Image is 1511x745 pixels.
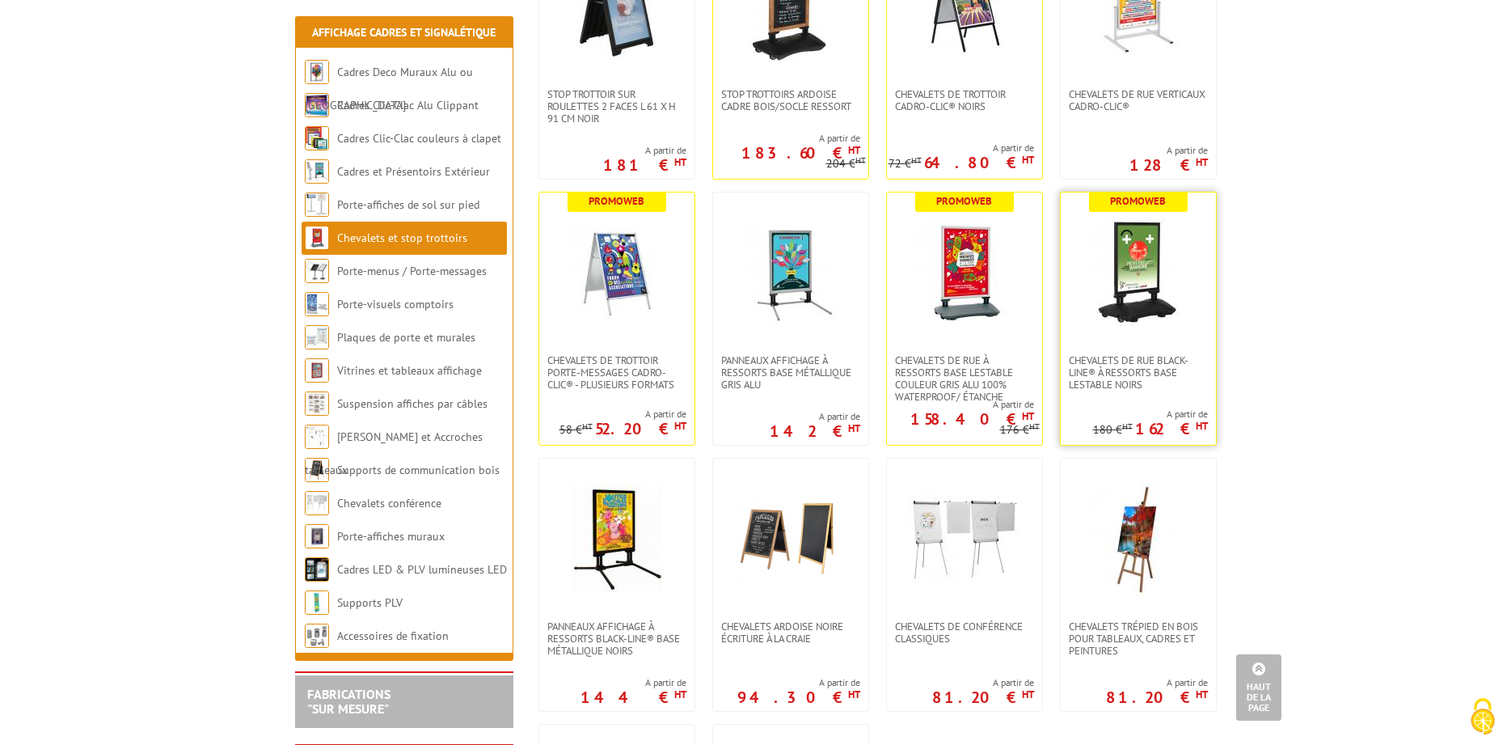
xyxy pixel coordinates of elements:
img: Cookies (fenêtre modale) [1462,696,1503,737]
span: A partir de [887,398,1034,411]
sup: HT [855,155,866,166]
p: 204 € [826,158,866,170]
img: Cadres Deco Muraux Alu ou Bois [305,60,329,84]
span: A partir de [888,142,1034,155]
span: Chevalets de trottoir Cadro-Clic® Noirs [895,88,1034,112]
p: 158.40 € [910,414,1034,424]
sup: HT [848,421,860,435]
img: Vitrines et tableaux affichage [305,358,329,383]
p: 144 € [580,692,686,702]
img: Chevalets conférence [305,491,329,515]
a: Chevalets conférence [337,496,441,510]
sup: HT [848,143,860,157]
a: Suspension affiches par câbles [337,396,487,411]
a: Panneaux affichage à ressorts base métallique Gris Alu [713,354,868,391]
p: 94.30 € [737,692,860,702]
a: Accessoires de fixation [337,629,449,643]
a: Chevalets de trottoir porte-messages Cadro-Clic® - Plusieurs formats [539,354,694,391]
img: Porte-affiches muraux [305,524,329,548]
span: Panneaux affichage à ressorts base métallique Gris Alu [721,354,860,391]
a: Porte-affiches de sol sur pied [337,197,479,212]
p: 58 € [559,424,593,436]
p: 52.20 € [595,424,686,434]
span: A partir de [559,408,686,421]
span: Stop Trottoir sur roulettes 2 faces L 61 x H 91 cm Noir [547,88,686,125]
span: Chevalets Ardoise Noire écriture à la craie [721,620,860,645]
sup: HT [1196,688,1208,701]
a: Chevalets Ardoise Noire écriture à la craie [713,620,868,645]
a: Chevalets et stop trottoirs [337,231,467,245]
a: Plaques de porte et murales [337,330,475,345]
p: 81.20 € [932,692,1034,702]
a: Haut de la page [1236,654,1281,721]
p: 64.80 € [924,158,1034,167]
sup: HT [1022,409,1034,423]
img: Suspension affiches par câbles [305,392,329,416]
p: 181 € [603,160,686,170]
p: 176 € [1000,424,1040,436]
sup: HT [1022,688,1034,701]
span: A partir de [770,410,860,423]
sup: HT [1196,155,1208,169]
p: 142 € [770,426,860,436]
img: Chevalets et stop trottoirs [305,226,329,250]
a: FABRICATIONS"Sur Mesure" [307,686,390,717]
img: Supports PLV [305,590,329,615]
img: Chevalets de Conférence Classiques [908,483,1021,596]
b: Promoweb [1110,194,1166,208]
span: Panneaux affichage à ressorts Black-Line® base métallique Noirs [547,620,686,657]
span: A partir de [737,676,860,689]
a: Cadres Deco Muraux Alu ou [GEOGRAPHIC_DATA] [305,65,473,112]
a: Porte-affiches muraux [337,529,445,544]
a: STOP TROTTOIRS ARDOISE CADRE BOIS/SOCLE RESSORT [713,88,868,112]
img: Chevalets de rue Black-Line® à ressorts base lestable Noirs [1082,217,1195,330]
span: Chevalets de rue verticaux Cadro-Clic® [1069,88,1208,112]
sup: HT [674,688,686,701]
img: Plaques de porte et murales [305,325,329,349]
img: Chevalets Trépied en bois pour tableaux, cadres et peintures [1082,483,1195,596]
span: A partir de [580,676,686,689]
p: 128 € [1129,160,1208,170]
a: Supports de communication bois [337,463,500,477]
sup: HT [582,421,593,432]
img: Porte-affiches de sol sur pied [305,193,329,217]
span: A partir de [1093,408,1208,421]
a: Supports PLV [337,595,403,610]
sup: HT [1122,421,1133,432]
img: Cimaises et Accroches tableaux [305,425,329,449]
a: Chevalets de Conférence Classiques [887,620,1042,645]
button: Cookies (fenêtre modale) [1454,690,1511,745]
img: Cadres et Présentoirs Extérieur [305,159,329,184]
a: Stop Trottoir sur roulettes 2 faces L 61 x H 91 cm Noir [539,88,694,125]
span: Chevalets de Conférence Classiques [895,620,1034,645]
a: Chevalets de rue Black-Line® à ressorts base lestable Noirs [1061,354,1216,391]
img: Accessoires de fixation [305,624,329,648]
p: 180 € [1093,424,1133,436]
span: Chevalets de rue Black-Line® à ressorts base lestable Noirs [1069,354,1208,391]
b: Promoweb [936,194,992,208]
span: Chevalets de rue à ressorts base lestable couleur Gris Alu 100% waterproof/ étanche [895,354,1034,403]
img: Porte-visuels comptoirs [305,292,329,316]
span: Chevalets de trottoir porte-messages Cadro-Clic® - Plusieurs formats [547,354,686,391]
span: A partir de [603,144,686,157]
a: Chevalets Trépied en bois pour tableaux, cadres et peintures [1061,620,1216,657]
span: STOP TROTTOIRS ARDOISE CADRE BOIS/SOCLE RESSORT [721,88,860,112]
a: Affichage Cadres et Signalétique [312,25,496,40]
img: Porte-menus / Porte-messages [305,259,329,283]
sup: HT [674,419,686,433]
p: 72 € [888,158,922,170]
img: Cadres LED & PLV lumineuses LED [305,557,329,582]
p: 81.20 € [1106,692,1208,702]
b: Promoweb [589,194,644,208]
img: Chevalets Ardoise Noire écriture à la craie [734,483,847,596]
span: A partir de [1129,144,1208,157]
a: Porte-visuels comptoirs [337,297,454,311]
a: Vitrines et tableaux affichage [337,363,482,378]
a: Cadres Clic-Clac Alu Clippant [337,98,479,112]
img: Chevalets de trottoir porte-messages Cadro-Clic® - Plusieurs formats [560,217,673,330]
img: Cadres Clic-Clac couleurs à clapet [305,126,329,150]
a: [PERSON_NAME] et Accroches tableaux [305,430,483,477]
a: Cadres et Présentoirs Extérieur [337,164,490,179]
p: 183.60 € [741,148,860,158]
sup: HT [848,688,860,701]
